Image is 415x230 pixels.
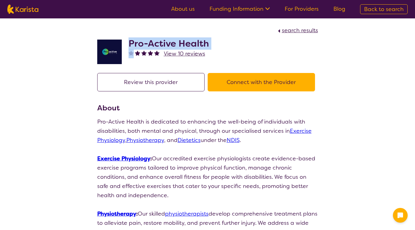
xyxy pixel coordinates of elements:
[209,5,270,13] a: Funding Information
[208,73,315,91] button: Connect with the Provider
[129,50,134,56] img: fullstar
[208,79,318,86] a: Connect with the Provider
[164,49,205,58] a: View 10 reviews
[178,136,201,144] a: Dietetics
[97,210,136,217] a: Physiotherapy
[129,38,209,49] h2: Pro-Active Health
[148,50,153,56] img: fullstar
[171,5,195,13] a: About us
[97,210,138,217] strong: :
[165,210,209,217] a: physiotherapists
[164,50,205,57] span: View 10 reviews
[126,136,164,144] a: Physiotherapy
[333,5,345,13] a: Blog
[97,102,318,113] h3: About
[97,155,150,162] a: Exercise Physiology
[97,117,318,145] p: Pro-Active Health is dedicated to enhancing the well-being of individuals with disabilities, both...
[97,155,152,162] strong: :
[285,5,319,13] a: For Providers
[97,40,122,64] img: jdgr5huzsaqxc1wfufya.png
[135,50,140,56] img: fullstar
[227,136,240,144] a: NDIS
[97,73,205,91] button: Review this provider
[7,5,38,14] img: Karista logo
[97,154,318,200] p: Our accredited exercise physiologists create evidence-based exercise programs tailored to improve...
[97,79,208,86] a: Review this provider
[276,27,318,34] a: search results
[154,50,159,56] img: fullstar
[141,50,147,56] img: fullstar
[364,6,404,13] span: Back to search
[282,27,318,34] span: search results
[360,4,408,14] a: Back to search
